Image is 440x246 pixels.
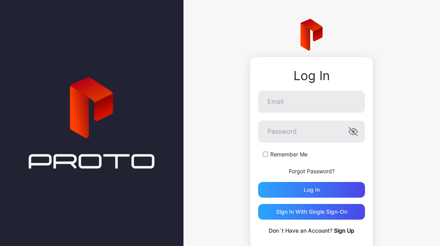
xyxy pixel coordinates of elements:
[304,187,320,193] div: Log in
[258,182,365,198] button: Log in
[258,121,365,143] input: Password
[348,127,358,136] button: Password
[258,91,365,113] input: Email
[276,209,347,215] div: Sign in With Single Sign-On
[289,168,335,174] a: Forgot Password?
[270,151,308,158] label: Remember Me
[334,227,354,234] a: Sign Up
[258,204,365,220] button: Sign in With Single Sign-On
[258,226,365,235] p: Don`t Have an Account?
[258,69,365,83] div: Log In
